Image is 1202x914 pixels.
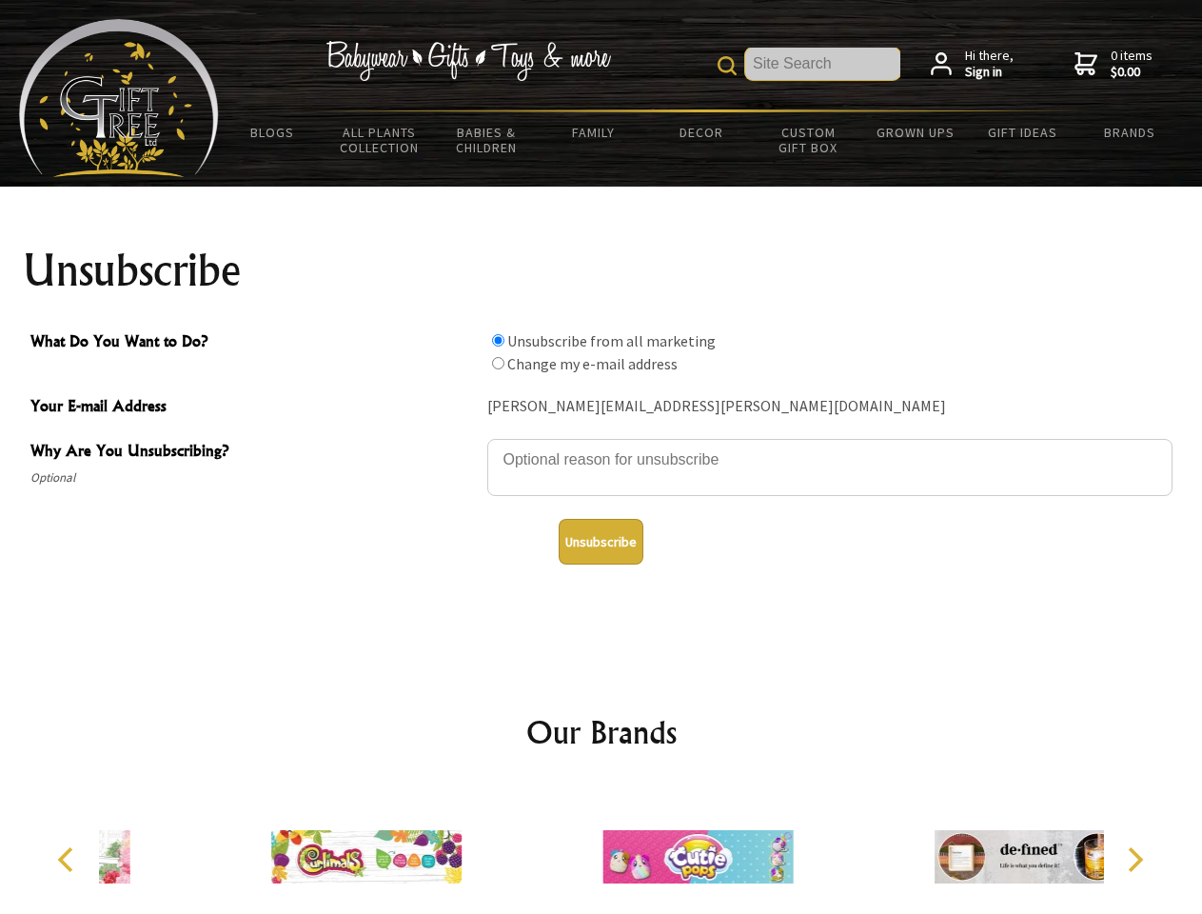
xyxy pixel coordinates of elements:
[219,112,326,152] a: BLOGS
[965,48,1014,81] span: Hi there,
[487,439,1172,496] textarea: Why Are You Unsubscribing?
[30,467,478,489] span: Optional
[931,48,1014,81] a: Hi there,Sign in
[48,839,89,881] button: Previous
[1111,47,1153,81] span: 0 items
[647,112,755,152] a: Decor
[433,112,541,168] a: Babies & Children
[507,354,678,373] label: Change my e-mail address
[487,392,1172,422] div: [PERSON_NAME][EMAIL_ADDRESS][PERSON_NAME][DOMAIN_NAME]
[861,112,969,152] a: Grown Ups
[1113,839,1155,881] button: Next
[965,64,1014,81] strong: Sign in
[1076,112,1184,152] a: Brands
[38,709,1165,755] h2: Our Brands
[492,334,504,347] input: What Do You Want to Do?
[30,394,478,422] span: Your E-mail Address
[326,112,434,168] a: All Plants Collection
[30,439,478,467] span: Why Are You Unsubscribing?
[718,56,737,75] img: product search
[541,112,648,152] a: Family
[1111,64,1153,81] strong: $0.00
[745,48,900,80] input: Site Search
[30,329,478,357] span: What Do You Want to Do?
[492,357,504,369] input: What Do You Want to Do?
[969,112,1076,152] a: Gift Ideas
[559,519,643,565] button: Unsubscribe
[755,112,862,168] a: Custom Gift Box
[19,19,219,177] img: Babyware - Gifts - Toys and more...
[507,331,716,350] label: Unsubscribe from all marketing
[325,41,611,81] img: Babywear - Gifts - Toys & more
[23,248,1180,293] h1: Unsubscribe
[1074,48,1153,81] a: 0 items$0.00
